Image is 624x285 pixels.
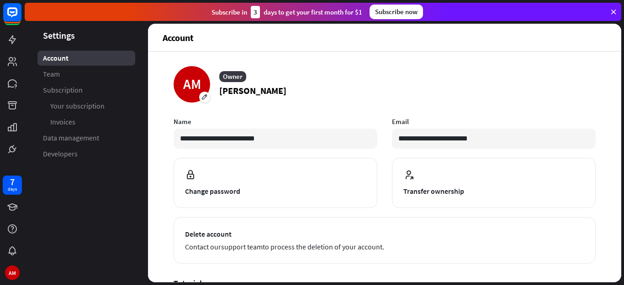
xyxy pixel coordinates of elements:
[251,6,260,18] div: 3
[185,241,584,252] span: Contact our to process the deletion of your account.
[37,98,135,114] a: Your subscription
[10,178,15,186] div: 7
[174,117,377,126] label: Name
[7,4,35,31] button: Open LiveChat chat widget
[5,265,20,280] div: AM
[25,29,148,41] header: Settings
[148,24,621,51] header: Account
[50,101,105,111] span: Your subscription
[3,176,22,195] a: 7 days
[219,84,286,98] p: [PERSON_NAME]
[403,186,584,197] span: Transfer ownership
[37,83,135,98] a: Subscription
[43,69,60,79] span: Team
[37,114,135,130] a: Invoices
[43,53,69,63] span: Account
[8,186,17,192] div: days
[219,71,246,82] div: Owner
[43,85,83,95] span: Subscription
[185,186,366,197] span: Change password
[37,67,135,82] a: Team
[212,6,362,18] div: Subscribe in days to get your first month for $1
[174,158,377,208] button: Change password
[43,149,78,159] span: Developers
[174,217,596,264] button: Delete account Contact oursupport teamto process the deletion of your account.
[50,117,75,127] span: Invoices
[392,158,596,208] button: Transfer ownership
[392,117,596,126] label: Email
[185,228,584,239] span: Delete account
[37,146,135,161] a: Developers
[43,133,99,143] span: Data management
[174,66,210,103] div: AM
[221,242,263,251] a: support team
[370,5,423,19] div: Subscribe now
[37,130,135,145] a: Data management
